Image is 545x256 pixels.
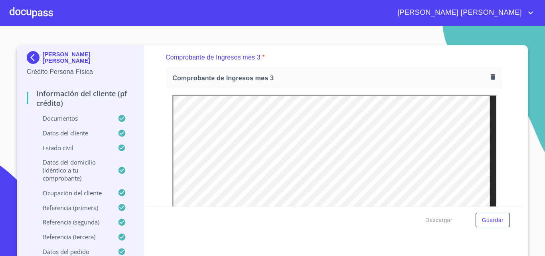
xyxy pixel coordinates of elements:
p: Ocupación del Cliente [27,189,118,197]
p: Datos del pedido [27,248,118,256]
p: Información del cliente (PF crédito) [27,89,134,108]
button: Descargar [422,213,456,228]
span: Guardar [482,215,504,225]
p: Crédito Persona Física [27,67,134,77]
p: Referencia (segunda) [27,218,118,226]
p: [PERSON_NAME] [PERSON_NAME] [43,51,134,64]
p: Estado Civil [27,144,118,152]
p: Referencia (tercera) [27,233,118,241]
p: Datos del domicilio (idéntico a tu comprobante) [27,158,118,182]
p: Comprobante de Ingresos mes 3 [166,53,260,62]
p: Documentos [27,114,118,122]
p: Datos del cliente [27,129,118,137]
button: account of current user [391,6,535,19]
span: [PERSON_NAME] [PERSON_NAME] [391,6,526,19]
div: [PERSON_NAME] [PERSON_NAME] [27,51,134,67]
img: Docupass spot blue [27,51,43,64]
span: Descargar [425,215,452,225]
button: Guardar [476,213,510,228]
span: Comprobante de Ingresos mes 3 [172,74,488,82]
p: Referencia (primera) [27,204,118,212]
